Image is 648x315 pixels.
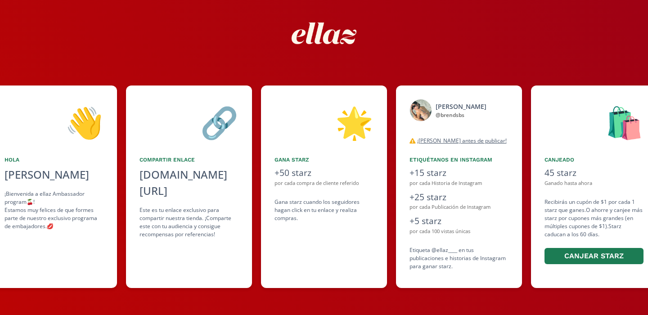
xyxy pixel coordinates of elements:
div: Hola [4,156,103,164]
div: 👋 [4,99,103,145]
div: por cada Historia de Instagram [409,180,508,187]
div: Canjeado [544,156,643,164]
div: por cada compra de cliente referido [274,180,373,187]
u: ¡[PERSON_NAME] antes de publicar! [417,137,507,144]
div: Compartir Enlace [139,156,238,164]
div: Etiqueta @ellaz____ en tus publicaciones e historias de Instagram para ganar starz. [409,246,508,270]
div: Gana starz cuando los seguidores hagan click en tu enlace y realiza compras . [274,198,373,222]
div: por cada Publicación de Instagram [409,203,508,211]
div: ¡Bienvenida a ellaz Ambassador program🍒! Estamos muy felices de que formes parte de nuestro exclu... [4,190,103,230]
div: Este es tu enlace exclusivo para compartir nuestra tienda. ¡Comparte este con tu audiencia y cons... [139,206,238,238]
div: +25 starz [409,191,508,204]
div: 🌟 [274,99,373,145]
div: +50 starz [274,166,373,180]
div: Gana starz [274,156,373,164]
div: [DOMAIN_NAME][URL] [139,166,238,199]
div: [PERSON_NAME] [436,102,486,111]
div: [PERSON_NAME] [4,166,103,183]
div: por cada 100 vistas únicas [409,228,508,235]
div: Recibirás un cupón de $1 por cada 1 starz que ganes. O ahorre y canjee más starz por cupones más ... [544,198,643,266]
button: Canjear starz [544,248,643,265]
div: 🛍️ [544,99,643,145]
div: @ brendsbs [436,111,486,119]
div: Ganado hasta ahora [544,180,643,187]
div: Etiquétanos en Instagram [409,156,508,164]
div: +15 starz [409,166,508,180]
div: 🔗 [139,99,238,145]
div: 45 starz [544,166,643,180]
img: 491445715_18508263103011948_3175397981169764592_n.jpg [409,99,432,121]
div: +5 starz [409,215,508,228]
